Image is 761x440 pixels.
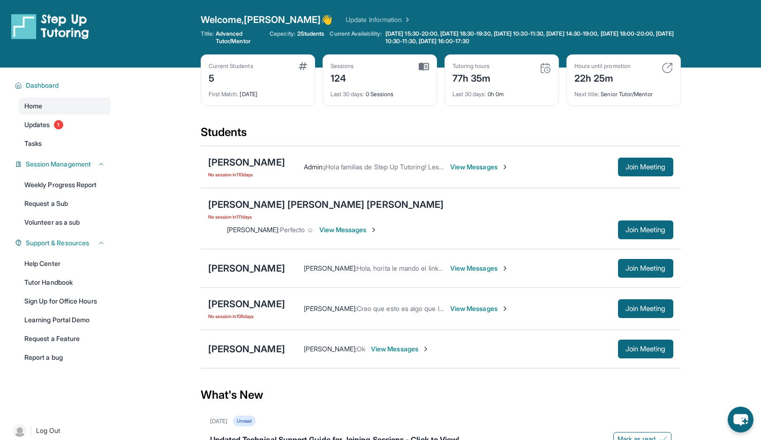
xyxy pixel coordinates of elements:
img: Chevron-Right [422,345,429,353]
span: No session in 110 days [208,171,285,178]
a: Tasks [19,135,111,152]
img: card [299,62,307,70]
button: Join Meeting [618,220,673,239]
div: 0 Sessions [331,85,429,98]
div: [PERSON_NAME] [208,156,285,169]
img: card [419,62,429,71]
a: Sign Up for Office Hours [19,293,111,310]
div: [PERSON_NAME] [208,297,285,311]
a: Request a Feature [19,330,111,347]
button: Join Meeting [618,299,673,318]
div: Current Students [209,62,253,70]
span: Ok [357,345,365,353]
span: Hola, horita le mando el link, nos vemos a las 3:30pm [357,264,514,272]
span: Admin : [304,163,324,171]
span: 1 [54,120,63,129]
a: Updates1 [19,116,111,133]
div: What's New [201,374,681,416]
span: View Messages [371,344,429,354]
span: Advanced Tutor/Mentor [216,30,264,45]
div: 124 [331,70,354,85]
span: [PERSON_NAME] : [304,304,357,312]
span: Welcome, [PERSON_NAME] 👋 [201,13,333,26]
span: View Messages [450,304,509,313]
img: Chevron-Right [501,265,509,272]
button: Session Management [22,159,105,169]
a: Volunteer as a sub [19,214,111,231]
img: Chevron-Right [370,226,377,234]
span: Creo que esto es algo que la compañía tiene que ayudar con por qué no estoy trabajando en el verano [357,304,662,312]
span: Capacity: [270,30,295,38]
span: Last 30 days : [331,91,364,98]
div: 0h 0m [452,85,551,98]
img: card [662,62,673,74]
div: 5 [209,70,253,85]
button: Join Meeting [618,340,673,358]
button: Join Meeting [618,259,673,278]
img: Chevron Right [402,15,411,24]
span: Join Meeting [625,227,666,233]
span: Perfecto ☺ [280,226,314,234]
a: Tutor Handbook [19,274,111,291]
div: Tutoring hours [452,62,491,70]
img: Chevron-Right [501,305,509,312]
span: Home [24,101,42,111]
span: Join Meeting [625,164,666,170]
span: Log Out [36,426,60,435]
div: Unread [233,416,256,426]
span: View Messages [450,264,509,273]
span: Join Meeting [625,306,666,311]
a: Home [19,98,111,114]
span: Last 30 days : [452,91,486,98]
a: Request a Sub [19,195,111,212]
span: Join Meeting [625,346,666,352]
span: No session in 111 days [208,213,444,220]
div: Students [201,125,681,145]
span: [PERSON_NAME] : [227,226,280,234]
span: Updates [24,120,50,129]
div: [DATE] [210,417,227,425]
span: No session in 106 days [208,312,285,320]
span: 2 Students [297,30,324,38]
span: [PERSON_NAME] : [304,264,357,272]
span: Dashboard [26,81,59,90]
div: Sessions [331,62,354,70]
img: user-img [13,424,26,437]
span: View Messages [319,225,378,235]
img: logo [11,13,89,39]
div: Senior Tutor/Mentor [574,85,673,98]
span: [DATE] 15:30-20:00, [DATE] 18:30-19:30, [DATE] 10:30-11:30, [DATE] 14:30-19:00, [DATE] 18:00-20:0... [385,30,679,45]
div: Hours until promotion [574,62,631,70]
a: Update Information [346,15,411,24]
div: [PERSON_NAME] [PERSON_NAME] [PERSON_NAME] [208,198,444,211]
div: 77h 35m [452,70,491,85]
button: Join Meeting [618,158,673,176]
img: Chevron-Right [501,163,509,171]
span: First Match : [209,91,239,98]
span: Join Meeting [625,266,666,271]
div: [DATE] [209,85,307,98]
a: [DATE] 15:30-20:00, [DATE] 18:30-19:30, [DATE] 10:30-11:30, [DATE] 14:30-19:00, [DATE] 18:00-20:0... [384,30,681,45]
a: Report a bug [19,349,111,366]
button: Support & Resources [22,238,105,248]
div: [PERSON_NAME] [208,262,285,275]
button: chat-button [728,407,753,432]
img: card [540,62,551,74]
span: Tasks [24,139,42,148]
span: Current Availability: [330,30,381,45]
span: Session Management [26,159,91,169]
span: | [30,425,32,436]
span: View Messages [450,162,509,172]
span: Support & Resources [26,238,89,248]
span: [PERSON_NAME] : [304,345,357,353]
span: Next title : [574,91,600,98]
button: Dashboard [22,81,105,90]
a: Help Center [19,255,111,272]
span: Title: [201,30,214,45]
div: [PERSON_NAME] [208,342,285,356]
div: 22h 25m [574,70,631,85]
a: Learning Portal Demo [19,311,111,328]
a: Weekly Progress Report [19,176,111,193]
